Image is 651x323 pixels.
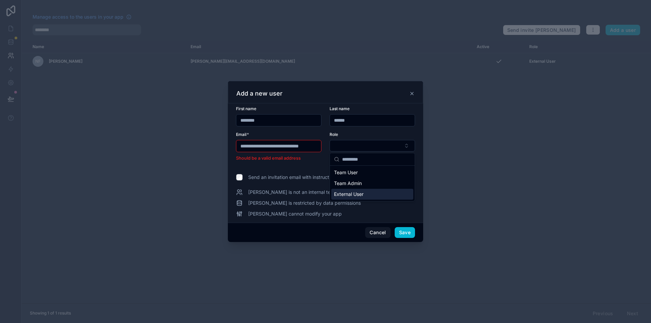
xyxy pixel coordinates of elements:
span: Last name [330,106,350,111]
span: [PERSON_NAME] is restricted by data permissions [248,200,361,206]
button: Save [395,227,415,238]
span: [PERSON_NAME] cannot modify your app [248,210,342,217]
span: Team Admin [334,180,362,187]
span: Send an invitation email with instructions to log in [248,174,357,181]
span: First name [236,106,256,111]
li: Should be a valid email address [236,155,321,162]
span: External User [334,191,363,198]
span: [PERSON_NAME] is not an internal team member [248,189,357,196]
span: Role [330,132,338,137]
span: Email [236,132,246,137]
div: Suggestions [330,166,415,201]
h3: Add a new user [236,89,282,98]
button: Select Button [330,140,415,152]
span: Team User [334,169,358,176]
button: Cancel [365,227,390,238]
input: Send an invitation email with instructions to log in [236,174,243,181]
